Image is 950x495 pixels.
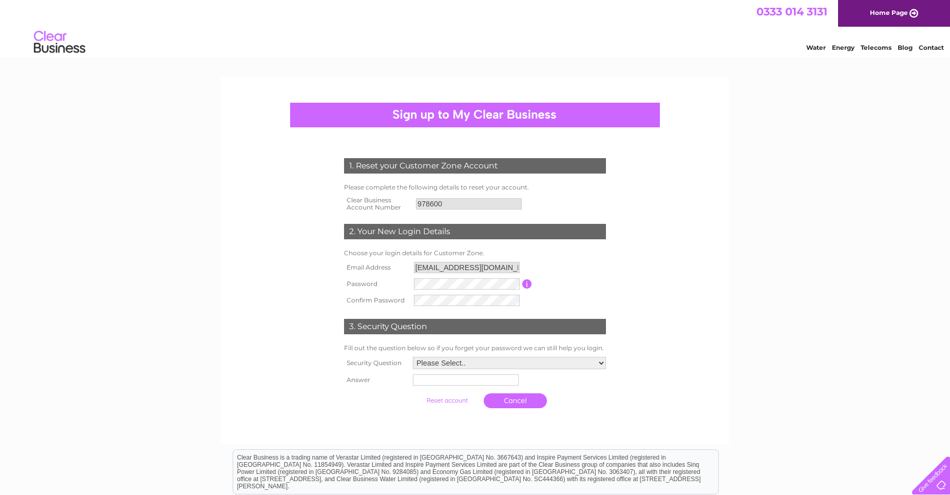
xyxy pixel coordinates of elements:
[341,292,411,309] th: Confirm Password
[344,319,606,334] div: 3. Security Question
[522,279,532,289] input: Information
[341,372,410,388] th: Answer
[233,6,718,50] div: Clear Business is a trading name of Verastar Limited (registered in [GEOGRAPHIC_DATA] No. 3667643...
[341,194,413,214] th: Clear Business Account Number
[832,44,854,51] a: Energy
[861,44,891,51] a: Telecoms
[919,44,944,51] a: Contact
[806,44,826,51] a: Water
[415,393,479,408] input: Submit
[756,5,827,18] a: 0333 014 3131
[344,224,606,239] div: 2. Your New Login Details
[898,44,913,51] a: Blog
[33,27,86,58] img: logo.png
[341,259,411,276] th: Email Address
[344,158,606,174] div: 1. Reset your Customer Zone Account
[341,181,609,194] td: Please complete the following details to reset your account.
[341,342,609,354] td: Fill out the question below so if you forget your password we can still help you login.
[341,276,411,292] th: Password
[341,247,609,259] td: Choose your login details for Customer Zone.
[484,393,547,408] a: Cancel
[341,354,410,372] th: Security Question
